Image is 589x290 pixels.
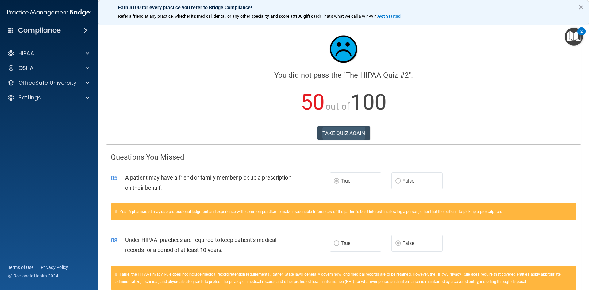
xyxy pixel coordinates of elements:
iframe: Drift Widget Chat Controller [558,248,582,271]
a: OfficeSafe University [7,79,89,87]
p: OSHA [18,64,34,72]
span: False [402,178,414,184]
button: Close [578,2,584,12]
strong: Get Started [378,14,401,19]
span: True [341,178,350,184]
a: Terms of Use [8,264,33,270]
a: HIPAA [7,50,89,57]
a: Get Started [378,14,402,19]
span: 08 [111,237,117,244]
div: 2 [580,31,583,39]
input: False [395,179,401,184]
span: Yes. A pharmacist may use professional judgment and experience with common practice to make reaso... [120,209,502,214]
a: Privacy Policy [41,264,68,270]
h4: Questions You Missed [111,153,576,161]
span: The HIPAA Quiz #2 [346,71,409,79]
input: True [334,179,339,184]
span: 05 [111,174,117,182]
button: Open Resource Center, 2 new notifications [565,28,583,46]
h4: Compliance [18,26,61,35]
p: HIPAA [18,50,34,57]
span: 100 [351,90,387,115]
p: Earn $100 for every practice you refer to Bridge Compliance! [118,5,569,10]
input: False [395,241,401,246]
span: ! That's what we call a win-win. [320,14,378,19]
a: Settings [7,94,89,101]
img: PMB logo [7,6,91,19]
a: OSHA [7,64,89,72]
img: sad_face.ecc698e2.jpg [325,31,362,68]
span: A patient may have a friend or family member pick up a prescription on their behalf. [125,174,291,191]
span: Under HIPAA, practices are required to keep patient’s medical records for a period of at least 10... [125,237,276,253]
p: Settings [18,94,41,101]
span: Refer a friend at any practice, whether it's medical, dental, or any other speciality, and score a [118,14,293,19]
input: True [334,241,339,246]
span: 50 [301,90,325,115]
span: Ⓒ Rectangle Health 2024 [8,273,58,279]
span: out of [325,101,350,112]
button: TAKE QUIZ AGAIN [317,126,370,140]
strong: $100 gift card [293,14,320,19]
h4: You did not pass the " ". [111,71,576,79]
p: OfficeSafe University [18,79,76,87]
span: False [402,240,414,246]
span: True [341,240,350,246]
span: False. the HIPAA Privacy Rule does not include medical record retention requirements. Rather, Sta... [115,272,561,284]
